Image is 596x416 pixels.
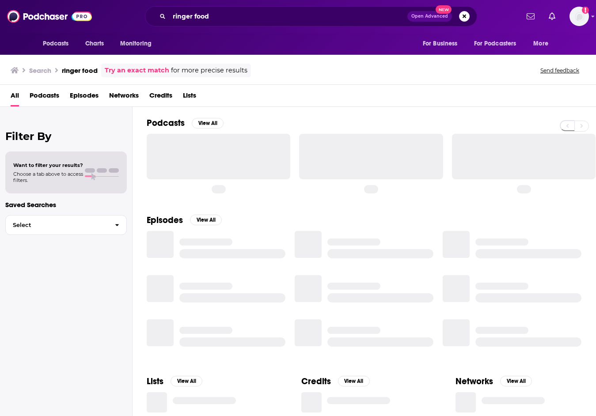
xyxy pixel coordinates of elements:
button: View All [338,376,370,386]
a: Lists [183,88,196,106]
button: Open AdvancedNew [407,11,452,22]
h2: Lists [147,376,163,387]
a: Show notifications dropdown [545,9,559,24]
img: User Profile [569,7,589,26]
button: View All [171,376,202,386]
p: Saved Searches [5,200,127,209]
div: Search podcasts, credits, & more... [145,6,477,26]
span: Open Advanced [411,14,448,19]
span: New [436,5,452,14]
a: Episodes [70,88,99,106]
span: Podcasts [43,38,69,50]
h2: Filter By [5,130,127,143]
h2: Networks [456,376,493,387]
a: Charts [80,35,110,52]
h2: Credits [301,376,331,387]
a: PodcastsView All [147,117,224,129]
a: NetworksView All [456,376,532,387]
a: Show notifications dropdown [523,9,538,24]
button: open menu [114,35,163,52]
span: Want to filter your results? [13,162,83,168]
a: Podcasts [30,88,59,106]
span: Logged in as rowan.sullivan [569,7,589,26]
span: Monitoring [120,38,152,50]
span: Choose a tab above to access filters. [13,171,83,183]
button: open menu [527,35,559,52]
button: View All [192,118,224,129]
button: open menu [417,35,469,52]
a: EpisodesView All [147,215,222,226]
span: More [533,38,548,50]
a: Credits [149,88,172,106]
a: Networks [109,88,139,106]
input: Search podcasts, credits, & more... [169,9,407,23]
h2: Podcasts [147,117,185,129]
h3: ringer food [62,66,98,75]
button: open menu [37,35,80,52]
button: View All [190,215,222,225]
img: Podchaser - Follow, Share and Rate Podcasts [7,8,92,25]
button: Send feedback [538,67,582,74]
a: ListsView All [147,376,202,387]
span: Charts [85,38,104,50]
h2: Episodes [147,215,183,226]
a: CreditsView All [301,376,370,387]
h3: Search [29,66,51,75]
span: For Podcasters [474,38,516,50]
button: open menu [468,35,529,52]
span: Select [6,222,108,228]
span: for more precise results [171,65,247,76]
a: All [11,88,19,106]
button: Show profile menu [569,7,589,26]
button: View All [500,376,532,386]
svg: Add a profile image [582,7,589,14]
button: Select [5,215,127,235]
a: Try an exact match [105,65,169,76]
span: For Business [423,38,458,50]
